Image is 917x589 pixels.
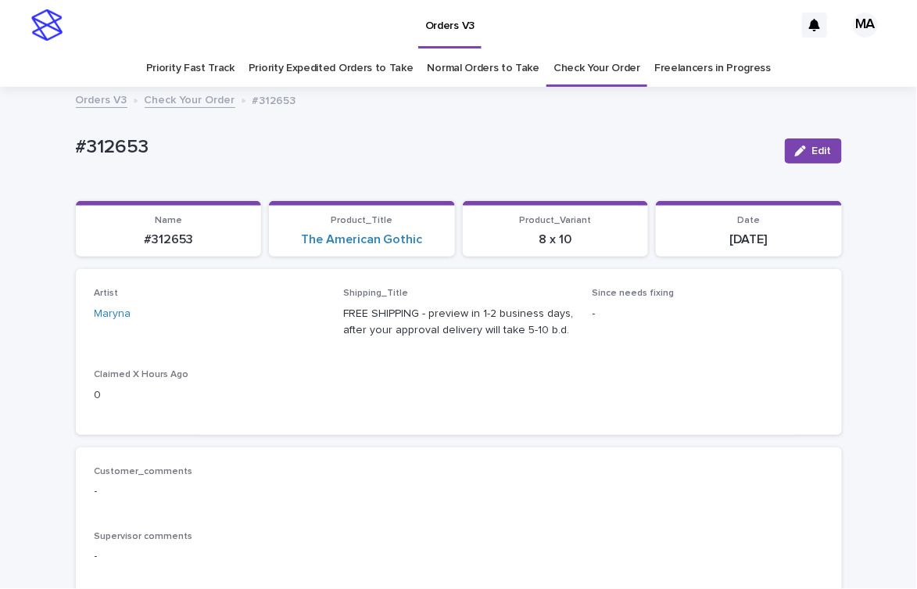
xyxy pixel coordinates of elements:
a: Orders V3 [76,90,127,108]
span: Claimed X Hours Ago [95,370,189,379]
span: Customer_comments [95,467,193,476]
span: Artist [95,289,119,298]
a: Priority Fast Track [146,50,235,87]
p: #312653 [76,136,772,159]
span: Date [737,216,760,225]
p: - [95,483,823,500]
span: Product_Title [331,216,392,225]
p: [DATE] [665,232,833,247]
span: Edit [812,145,832,156]
a: Normal Orders to Take [428,50,540,87]
a: Maryna [95,306,131,322]
p: - [95,548,823,565]
span: Product_Variant [519,216,591,225]
span: Shipping_Title [343,289,408,298]
div: MA [853,13,878,38]
a: Freelancers in Progress [654,50,771,87]
button: Edit [785,138,842,163]
p: - [593,306,823,322]
p: #312653 [85,232,253,247]
span: Since needs fixing [593,289,675,298]
img: stacker-logo-s-only.png [31,9,63,41]
p: #312653 [253,91,296,108]
p: FREE SHIPPING - preview in 1-2 business days, after your approval delivery will take 5-10 b.d. [343,306,574,339]
a: Priority Expedited Orders to Take [249,50,414,87]
a: The American Gothic [301,232,423,247]
p: 8 x 10 [472,232,639,247]
span: Name [155,216,182,225]
span: Supervisor comments [95,532,193,541]
a: Check Your Order [553,50,640,87]
p: 0 [95,387,325,404]
a: Check Your Order [145,90,235,108]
